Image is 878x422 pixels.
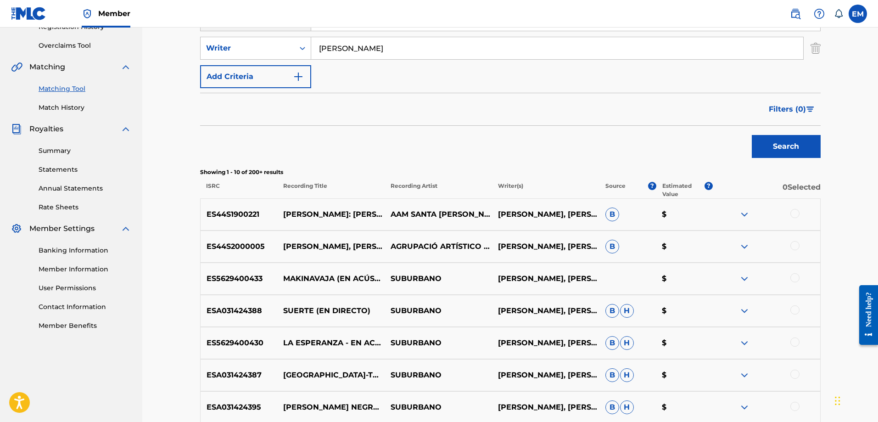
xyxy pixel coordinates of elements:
[200,182,277,198] p: ISRC
[769,104,806,115] span: Filters ( 0 )
[739,305,750,316] img: expand
[29,124,63,135] span: Royalties
[656,273,713,284] p: $
[811,37,821,60] img: Delete Criterion
[201,273,278,284] p: ES5629400433
[492,338,599,349] p: [PERSON_NAME], [PERSON_NAME]
[656,338,713,349] p: $
[806,107,814,112] img: filter
[120,62,131,73] img: expand
[620,368,634,382] span: H
[98,8,130,19] span: Member
[39,283,131,293] a: User Permissions
[739,241,750,252] img: expand
[620,304,634,318] span: H
[385,370,492,381] p: SUBURBANO
[200,65,311,88] button: Add Criteria
[656,370,713,381] p: $
[201,370,278,381] p: ESA031424387
[277,241,385,252] p: [PERSON_NAME], [PERSON_NAME], MENDO: [PERSON_NAME] (EN DIRECTO)
[605,400,619,414] span: B
[739,338,750,349] img: expand
[656,402,713,413] p: $
[201,241,278,252] p: ES44S2000005
[739,370,750,381] img: expand
[832,378,878,422] iframe: Chat Widget
[739,402,750,413] img: expand
[662,182,705,198] p: Estimated Value
[605,182,626,198] p: Source
[852,278,878,352] iframe: Resource Center
[492,241,599,252] p: [PERSON_NAME], [PERSON_NAME], [PERSON_NAME] I [PERSON_NAME]
[492,273,599,284] p: [PERSON_NAME], [PERSON_NAME]
[786,5,805,23] a: Public Search
[277,305,385,316] p: SUERTE (EN DIRECTO)
[620,336,634,350] span: H
[605,240,619,253] span: B
[790,8,801,19] img: search
[605,336,619,350] span: B
[763,98,821,121] button: Filters (0)
[620,400,634,414] span: H
[11,7,46,20] img: MLC Logo
[11,223,22,234] img: Member Settings
[605,208,619,221] span: B
[39,165,131,174] a: Statements
[201,338,278,349] p: ES5629400430
[605,304,619,318] span: B
[385,338,492,349] p: SUBURBANO
[39,41,131,51] a: Overclaims Tool
[39,103,131,113] a: Match History
[120,124,131,135] img: expand
[206,43,289,54] div: Writer
[120,223,131,234] img: expand
[605,368,619,382] span: B
[11,124,22,135] img: Royalties
[656,305,713,316] p: $
[385,305,492,316] p: SUBURBANO
[385,273,492,284] p: SUBURBANO
[39,246,131,255] a: Banking Information
[492,209,599,220] p: [PERSON_NAME], [PERSON_NAME], [PERSON_NAME]
[752,135,821,158] button: Search
[277,209,385,220] p: [PERSON_NAME]: [PERSON_NAME]
[849,5,867,23] div: User Menu
[277,182,384,198] p: Recording Title
[293,71,304,82] img: 9d2ae6d4665cec9f34b9.svg
[385,182,492,198] p: Recording Artist
[201,209,278,220] p: ES44S1900221
[39,146,131,156] a: Summary
[385,209,492,220] p: AAM SANTA [PERSON_NAME] DE PILES
[656,241,713,252] p: $
[201,305,278,316] p: ESA031424388
[492,182,599,198] p: Writer(s)
[713,182,820,198] p: 0 Selected
[492,402,599,413] p: [PERSON_NAME], [PERSON_NAME]
[82,8,93,19] img: Top Rightsholder
[814,8,825,19] img: help
[834,9,843,18] div: Notifications
[810,5,828,23] div: Help
[39,321,131,331] a: Member Benefits
[492,370,599,381] p: [PERSON_NAME], [PERSON_NAME]
[277,273,385,284] p: MAKINAVAJA (EN ACÚSTICO)
[29,62,65,73] span: Matching
[705,182,713,190] span: ?
[39,184,131,193] a: Annual Statements
[200,168,821,176] p: Showing 1 - 10 of 200+ results
[832,378,878,422] div: Widget de chat
[385,402,492,413] p: SUBURBANO
[385,241,492,252] p: AGRUPACIÓ ARTÍSTICO MUSICAL SANTA [PERSON_NAME] DE PILES
[835,387,840,415] div: Arrastrar
[739,209,750,220] img: expand
[39,302,131,312] a: Contact Information
[29,223,95,234] span: Member Settings
[648,182,656,190] span: ?
[656,209,713,220] p: $
[39,84,131,94] a: Matching Tool
[277,338,385,349] p: LA ESPERANZA - EN ACÚSTICO
[201,402,278,413] p: ESA031424395
[277,370,385,381] p: [GEOGRAPHIC_DATA]-TOMBUCTÚ (EN DIRECTO)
